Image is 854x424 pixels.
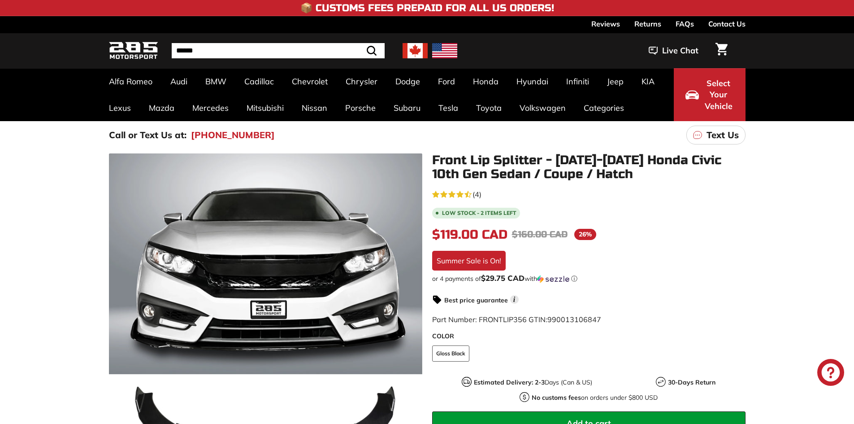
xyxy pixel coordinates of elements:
[432,315,601,324] span: Part Number: FRONTLIP356 GTIN:
[196,68,235,95] a: BMW
[432,188,746,200] a: 4.3 rating (4 votes)
[432,274,746,283] div: or 4 payments of with
[511,95,575,121] a: Volkswagen
[710,35,733,66] a: Cart
[674,68,746,121] button: Select Your Vehicle
[512,229,568,240] span: $160.00 CAD
[336,95,385,121] a: Porsche
[510,295,519,304] span: i
[183,95,238,121] a: Mercedes
[662,45,698,57] span: Live Chat
[575,95,633,121] a: Categories
[637,39,710,62] button: Live Chat
[385,95,429,121] a: Subaru
[444,296,508,304] strong: Best price guarantee
[537,275,569,283] img: Sezzle
[532,393,658,402] p: on orders under $800 USD
[442,210,516,216] span: Low stock - 2 items left
[707,128,739,142] p: Text Us
[140,95,183,121] a: Mazda
[676,16,694,31] a: FAQs
[668,378,715,386] strong: 30-Days Return
[100,68,161,95] a: Alfa Romeo
[300,3,554,13] h4: 📦 Customs Fees Prepaid for All US Orders!
[432,251,506,271] div: Summer Sale is On!
[481,273,525,283] span: $29.75 CAD
[283,68,337,95] a: Chevrolet
[109,40,158,61] img: Logo_285_Motorsport_areodynamics_components
[238,95,293,121] a: Mitsubishi
[172,43,385,58] input: Search
[432,332,746,341] label: COLOR
[464,68,507,95] a: Honda
[574,229,596,240] span: 26%
[686,126,746,144] a: Text Us
[633,68,663,95] a: KIA
[474,378,545,386] strong: Estimated Delivery: 2-3
[109,128,186,142] p: Call or Text Us at:
[386,68,429,95] a: Dodge
[432,227,507,242] span: $119.00 CAD
[557,68,598,95] a: Infiniti
[293,95,336,121] a: Nissan
[235,68,283,95] a: Cadillac
[161,68,196,95] a: Audi
[598,68,633,95] a: Jeep
[591,16,620,31] a: Reviews
[532,393,581,402] strong: No customs fees
[703,78,734,112] span: Select Your Vehicle
[634,16,661,31] a: Returns
[191,128,275,142] a: [PHONE_NUMBER]
[100,95,140,121] a: Lexus
[547,315,601,324] span: 990013106847
[429,68,464,95] a: Ford
[432,274,746,283] div: or 4 payments of$29.75 CADwithSezzle Click to learn more about Sezzle
[473,189,481,200] span: (4)
[429,95,467,121] a: Tesla
[432,153,746,181] h1: Front Lip Splitter - [DATE]-[DATE] Honda Civic 10th Gen Sedan / Coupe / Hatch
[708,16,746,31] a: Contact Us
[467,95,511,121] a: Toyota
[815,359,847,388] inbox-online-store-chat: Shopify online store chat
[474,378,592,387] p: Days (Can & US)
[507,68,557,95] a: Hyundai
[337,68,386,95] a: Chrysler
